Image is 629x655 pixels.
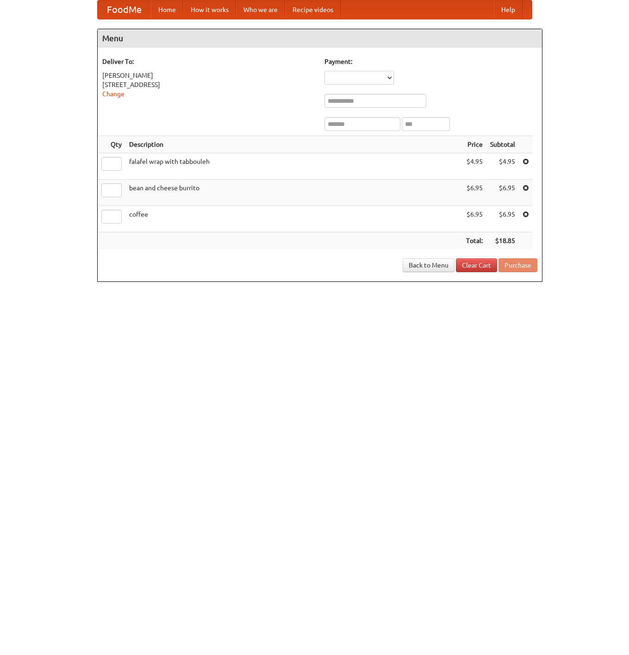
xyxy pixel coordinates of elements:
[403,258,455,272] a: Back to Menu
[486,206,519,232] td: $6.95
[151,0,183,19] a: Home
[462,136,486,153] th: Price
[125,153,462,180] td: falafel wrap with tabbouleh
[462,180,486,206] td: $6.95
[462,232,486,250] th: Total:
[486,232,519,250] th: $18.85
[486,153,519,180] td: $4.95
[236,0,285,19] a: Who we are
[125,136,462,153] th: Description
[285,0,341,19] a: Recipe videos
[486,136,519,153] th: Subtotal
[183,0,236,19] a: How it works
[98,0,151,19] a: FoodMe
[462,153,486,180] td: $4.95
[324,57,537,66] h5: Payment:
[98,29,542,48] h4: Menu
[462,206,486,232] td: $6.95
[125,180,462,206] td: bean and cheese burrito
[125,206,462,232] td: coffee
[98,136,125,153] th: Qty
[498,258,537,272] button: Purchase
[102,71,315,80] div: [PERSON_NAME]
[456,258,497,272] a: Clear Cart
[102,90,125,98] a: Change
[486,180,519,206] td: $6.95
[494,0,523,19] a: Help
[102,57,315,66] h5: Deliver To:
[102,80,315,89] div: [STREET_ADDRESS]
